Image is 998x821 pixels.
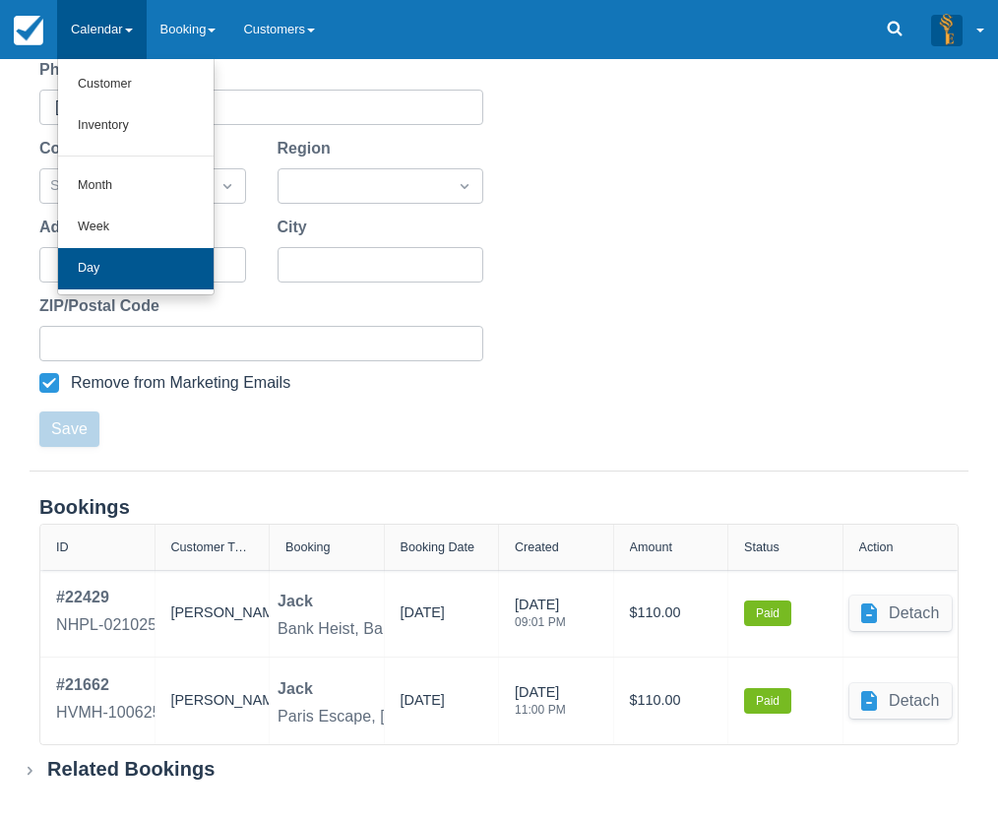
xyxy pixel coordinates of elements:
div: [PERSON_NAME] [171,673,254,728]
div: 11:00 PM [515,704,566,716]
div: [DATE] [401,690,445,720]
div: # 22429 [56,586,156,609]
div: [DATE] [515,595,566,640]
div: Amount [630,540,672,554]
a: Customer [58,64,214,105]
div: Remove from Marketing Emails [71,373,290,393]
div: [PERSON_NAME] [171,586,254,641]
img: A3 [931,14,963,45]
a: Month [58,165,214,207]
a: #22429NHPL-021025 [56,586,156,641]
label: Paid [744,688,791,714]
button: Detach [849,683,952,719]
button: Detach [849,596,952,631]
div: Created [515,540,559,554]
div: 09:01 PM [515,616,566,628]
div: [DATE] [401,602,445,632]
div: Action [859,540,894,554]
div: Jack [278,590,313,613]
div: [DATE] [515,682,566,727]
div: $110.00 [630,586,713,641]
div: Jack [278,677,313,701]
label: Address [39,216,110,239]
div: HVMH-100625 [56,701,161,725]
div: Status [744,540,780,554]
div: NHPL-021025 [56,613,156,637]
label: City [278,216,315,239]
a: Inventory [58,105,214,147]
label: Country [39,137,107,160]
a: #21662HVMH-100625 [56,673,161,728]
div: Bank Heist, Bank Heist Room Booking [278,617,549,641]
span: Dropdown icon [455,176,474,196]
span: Dropdown icon [218,176,237,196]
label: Phone [39,58,95,82]
img: checkfront-main-nav-mini-logo.png [14,16,43,45]
div: Paris Escape, [GEOGRAPHIC_DATA] Escape Room Booking [278,705,712,728]
label: Region [278,137,339,160]
div: Booking [285,540,331,554]
ul: Calendar [57,59,215,295]
label: Paid [744,600,791,626]
a: Week [58,207,214,248]
label: ZIP/Postal Code [39,294,167,318]
a: Day [58,248,214,289]
div: ID [56,540,69,554]
div: Customer Type [171,540,254,554]
div: # 21662 [56,673,161,697]
div: Related Bookings [47,757,216,782]
div: $110.00 [630,673,713,728]
div: Booking Date [401,540,475,554]
div: Bookings [39,495,959,520]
